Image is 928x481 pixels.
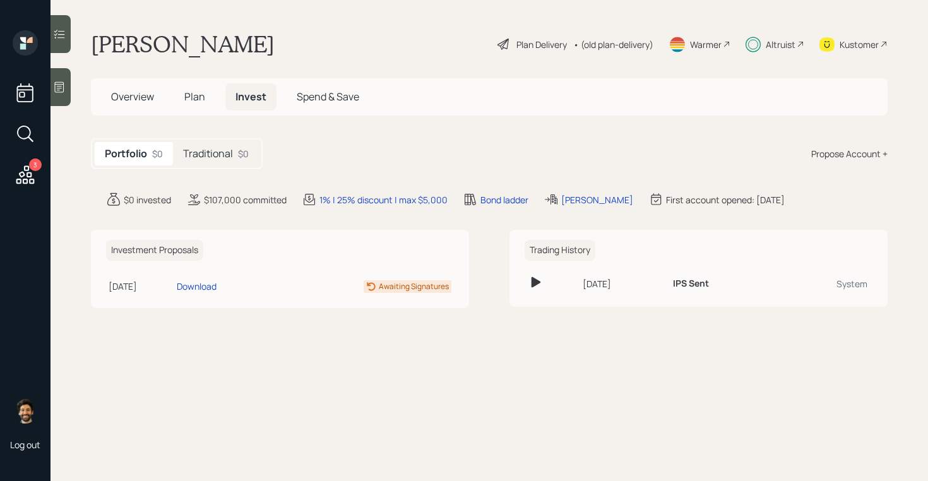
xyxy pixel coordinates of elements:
div: Log out [10,439,40,451]
div: $0 [152,147,163,160]
div: Download [177,280,217,293]
h6: IPS Sent [673,278,709,289]
h6: Trading History [525,240,595,261]
div: • (old plan-delivery) [573,38,653,51]
div: 1% | 25% discount | max $5,000 [319,193,448,206]
h1: [PERSON_NAME] [91,30,275,58]
span: Overview [111,90,154,104]
div: Kustomer [840,38,879,51]
div: 3 [29,158,42,171]
div: Plan Delivery [516,38,567,51]
div: $0 invested [124,193,171,206]
h5: Portfolio [105,148,147,160]
div: Propose Account + [811,147,888,160]
div: [PERSON_NAME] [561,193,633,206]
div: $107,000 committed [204,193,287,206]
div: System [782,277,867,290]
h6: Investment Proposals [106,240,203,261]
div: $0 [238,147,249,160]
span: Plan [184,90,205,104]
div: First account opened: [DATE] [666,193,785,206]
span: Spend & Save [297,90,359,104]
div: [DATE] [109,280,172,293]
div: Bond ladder [480,193,528,206]
span: Invest [235,90,266,104]
div: [DATE] [583,277,663,290]
h5: Traditional [183,148,233,160]
div: Warmer [690,38,722,51]
div: Altruist [766,38,795,51]
div: Awaiting Signatures [379,281,449,292]
img: eric-schwartz-headshot.png [13,398,38,424]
